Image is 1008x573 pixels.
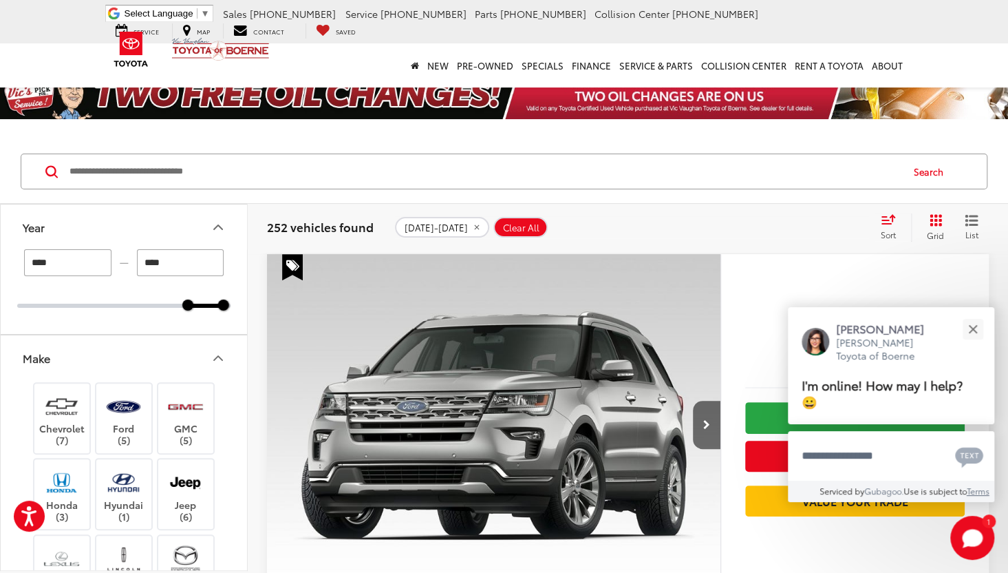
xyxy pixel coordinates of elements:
[125,8,210,19] a: Select Language​
[475,7,497,21] span: Parts
[500,7,586,21] span: [PHONE_NUMBER]
[125,8,193,19] span: Select Language
[453,43,517,87] a: Pre-Owned
[791,43,868,87] a: Rent a Toyota
[951,440,987,471] button: Chat with SMS
[24,249,111,276] input: minimum
[158,390,214,446] label: GMC (5)
[405,222,468,233] span: [DATE]-[DATE]
[305,23,366,39] a: My Saved Vehicles
[950,516,994,560] button: Toggle Chat Window
[172,23,220,39] a: Map
[96,466,152,522] label: Hyundai (1)
[267,218,374,235] span: 252 vehicles found
[395,217,489,238] button: remove 2019-2025
[517,43,568,87] a: Specials
[407,43,423,87] a: Home
[137,249,224,276] input: maximum
[105,23,169,39] a: Service
[745,402,965,433] a: Check Availability
[23,351,50,364] div: Make
[116,257,133,269] span: —
[697,43,791,87] a: Collision Center
[868,43,907,87] a: About
[210,350,226,366] div: Make
[105,27,157,72] img: Toyota
[745,308,965,342] span: $13,200
[836,321,938,336] p: [PERSON_NAME]
[615,43,697,87] a: Service & Parts: Opens in a new tab
[336,27,356,36] span: Saved
[745,486,965,517] a: Value Your Trade
[197,8,197,19] span: ​
[987,518,990,524] span: 1
[201,8,210,19] span: ▼
[105,466,142,499] img: Vic Vaughan Toyota of Boerne in Boerne, TX)
[927,229,944,241] span: Grid
[958,314,987,344] button: Close
[223,23,294,39] a: Contact
[105,390,142,423] img: Vic Vaughan Toyota of Boerne in Boerne, TX)
[594,7,669,21] span: Collision Center
[223,7,247,21] span: Sales
[1,205,248,249] button: YearYear
[34,466,90,522] label: Honda (3)
[23,220,45,233] div: Year
[210,219,226,236] div: Year
[819,485,864,497] span: Serviced by
[788,307,994,502] div: Close[PERSON_NAME][PERSON_NAME] Toyota of BoerneI'm online! How may I help? 😀Type your messageCha...
[901,154,963,189] button: Search
[423,43,453,87] a: New
[96,390,152,446] label: Ford (5)
[864,485,903,497] a: Gubagoo.
[911,213,954,241] button: Grid View
[43,466,81,499] img: Vic Vaughan Toyota of Boerne in Boerne, TX)
[672,7,758,21] span: [PHONE_NUMBER]
[34,390,90,446] label: Chevrolet (7)
[43,390,81,423] img: Vic Vaughan Toyota of Boerne in Boerne, TX)
[68,155,901,188] input: Search by Make, Model, or Keyword
[503,222,539,233] span: Clear All
[745,349,965,363] span: [DATE] Price:
[788,431,994,481] textarea: Type your message
[493,217,548,238] button: Clear All
[171,37,270,61] img: Vic Vaughan Toyota of Boerne
[167,466,204,499] img: Vic Vaughan Toyota of Boerne in Boerne, TX)
[967,485,989,497] a: Terms
[874,213,911,241] button: Select sort value
[954,213,989,241] button: List View
[950,516,994,560] svg: Start Chat
[881,229,896,240] span: Sort
[158,466,214,522] label: Jeep (6)
[802,375,963,410] span: I'm online! How may I help? 😀
[167,390,204,423] img: Vic Vaughan Toyota of Boerne in Boerne, TX)
[282,254,303,280] span: Special
[693,401,720,449] button: Next image
[955,446,983,468] svg: Text
[965,229,978,240] span: List
[1,335,248,380] button: MakeMake
[745,441,965,472] button: Get Price Now
[345,7,378,21] span: Service
[836,336,938,363] p: [PERSON_NAME] Toyota of Boerne
[568,43,615,87] a: Finance
[380,7,467,21] span: [PHONE_NUMBER]
[250,7,336,21] span: [PHONE_NUMBER]
[903,485,967,497] span: Use is subject to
